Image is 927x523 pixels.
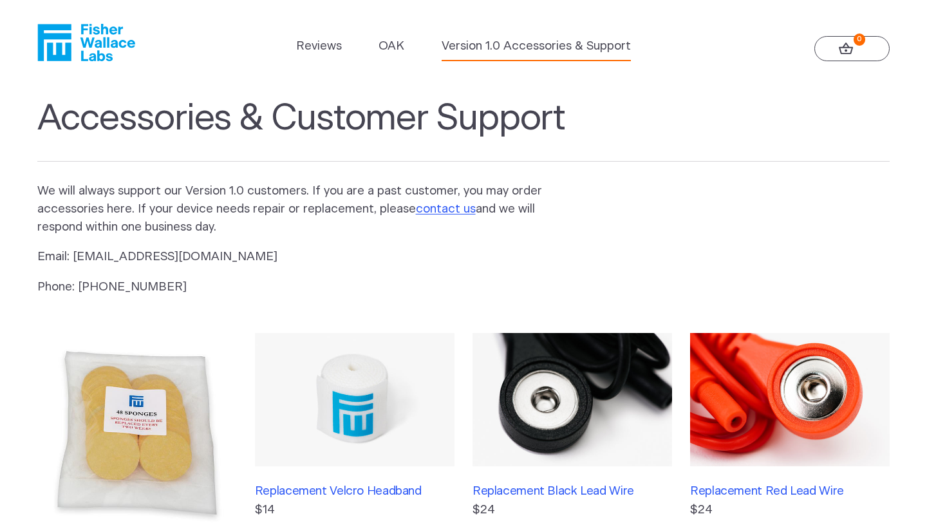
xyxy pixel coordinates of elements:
h1: Accessories & Customer Support [37,97,890,162]
p: $14 [255,501,454,519]
p: Email: [EMAIL_ADDRESS][DOMAIN_NAME] [37,248,563,266]
a: Version 1.0 Accessories & Support [442,37,631,55]
h3: Replacement Red Lead Wire [690,484,890,499]
h3: Replacement Black Lead Wire [473,484,672,499]
a: Reviews [296,37,342,55]
p: $24 [690,501,890,519]
a: 0 [814,36,890,62]
strong: 0 [854,33,866,46]
p: We will always support our Version 1.0 customers. If you are a past customer, you may order acces... [37,182,563,236]
img: Replacement Red Lead Wire [690,333,890,466]
img: Replacement Black Lead Wire [473,333,672,466]
p: Phone: [PHONE_NUMBER] [37,278,563,296]
a: contact us [416,203,476,215]
a: Fisher Wallace [37,24,135,61]
p: $24 [473,501,672,519]
h3: Replacement Velcro Headband [255,484,454,499]
img: Replacement Velcro Headband [255,333,454,466]
a: OAK [379,37,404,55]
